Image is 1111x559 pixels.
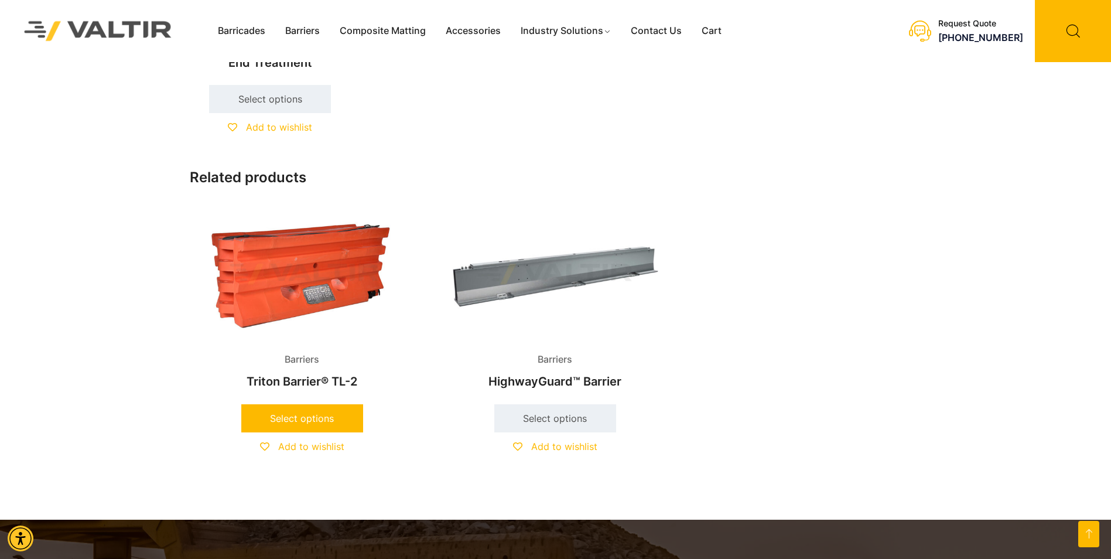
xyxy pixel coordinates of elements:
[275,22,330,40] a: Barriers
[330,22,436,40] a: Composite Matting
[190,207,415,342] img: Barriers
[1078,521,1099,547] a: Open this option
[190,207,415,395] a: BarriersTriton Barrier® TL-2
[9,6,187,57] img: Valtir Rentals
[531,441,597,452] span: Add to wishlist
[442,207,667,342] img: Barriers
[513,441,597,452] a: Add to wishlist
[436,22,511,40] a: Accessories
[442,207,667,395] a: BarriersHighwayGuard™ Barrier
[442,369,667,394] h2: HighwayGuard™ Barrier
[260,441,344,452] a: Add to wishlist
[8,526,33,551] div: Accessibility Menu
[241,404,363,432] a: Select options for “Triton Barrier® TL-2”
[511,22,621,40] a: Industry Solutions
[190,369,415,394] h2: Triton Barrier® TL-2
[938,32,1023,43] a: call (888) 496-3625
[246,121,312,133] span: Add to wishlist
[529,351,581,369] span: Barriers
[621,22,692,40] a: Contact Us
[228,121,312,133] a: Add to wishlist
[209,85,331,113] a: Select options for “ArmorZone® TL-2 Barrier End Treatment”
[276,351,328,369] span: Barriers
[208,22,275,40] a: Barricades
[938,19,1023,29] div: Request Quote
[278,441,344,452] span: Add to wishlist
[494,404,616,432] a: Select options for “HighwayGuard™ Barrier”
[692,22,731,40] a: Cart
[190,169,922,186] h2: Related products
